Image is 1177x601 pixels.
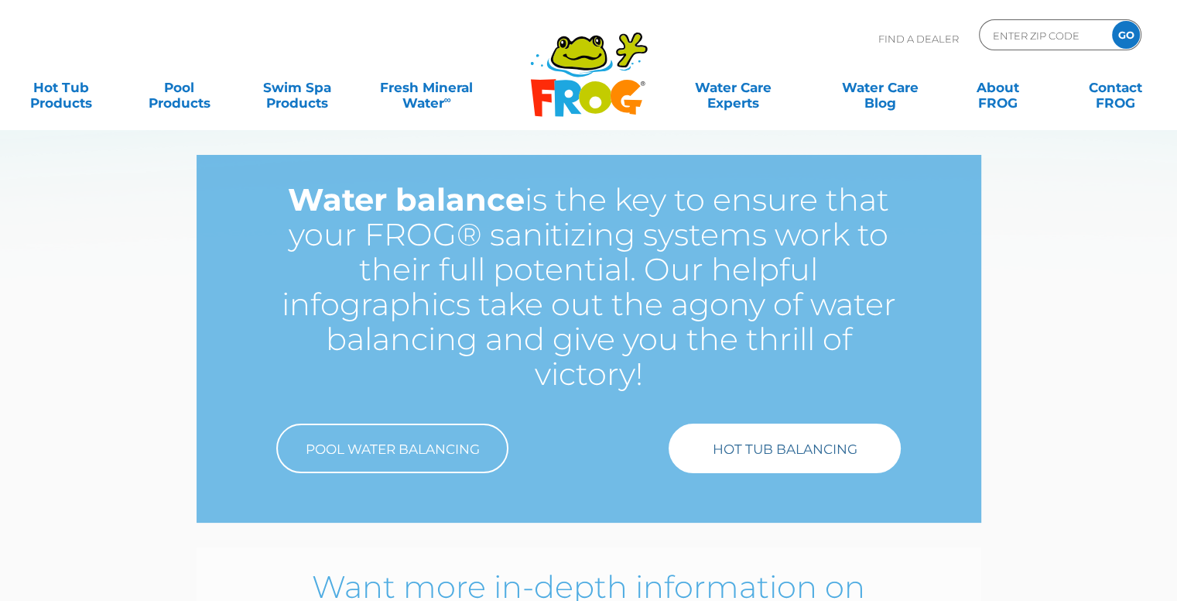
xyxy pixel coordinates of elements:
a: Hot TubProducts [15,72,107,103]
span: is the key to ensure that your FROG® sanitizing systems work to their full potential. Our helpful... [282,180,896,393]
a: Water CareBlog [834,72,926,103]
input: Zip Code Form [991,24,1096,46]
a: ContactFROG [1070,72,1162,103]
a: Fresh MineralWater∞ [369,72,484,103]
strong: Water balance [288,180,525,218]
a: Swim SpaProducts [251,72,343,103]
sup: ∞ [443,94,450,105]
a: PoolProducts [133,72,224,103]
a: Pool Water Balancing [276,424,508,473]
a: Water CareExperts [659,72,808,103]
a: AboutFROG [952,72,1043,103]
p: Find A Dealer [878,19,959,58]
input: GO [1112,21,1140,49]
a: Hot Tub Balancing [669,424,901,473]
